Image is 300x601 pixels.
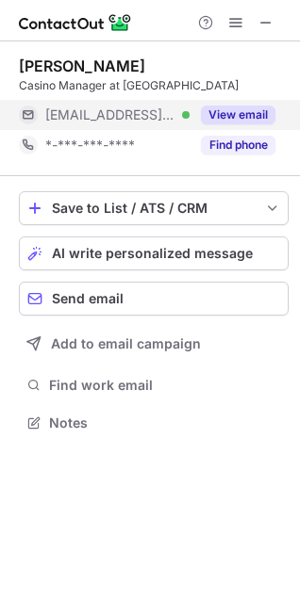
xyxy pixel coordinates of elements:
img: ContactOut v5.3.10 [19,11,132,34]
button: Send email [19,282,289,316]
div: Casino Manager at [GEOGRAPHIC_DATA] [19,77,289,94]
span: AI write personalized message [52,246,253,261]
button: Find work email [19,372,289,398]
div: Save to List / ATS / CRM [52,201,256,216]
button: AI write personalized message [19,236,289,270]
button: save-profile-one-click [19,191,289,225]
button: Add to email campaign [19,327,289,361]
button: Reveal Button [201,136,275,154]
span: Find work email [49,377,281,394]
div: [PERSON_NAME] [19,57,145,75]
button: Reveal Button [201,106,275,124]
span: Notes [49,414,281,431]
button: Notes [19,410,289,436]
span: [EMAIL_ADDRESS][DOMAIN_NAME] [45,106,175,123]
span: Send email [52,291,124,306]
span: Add to email campaign [51,336,201,351]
